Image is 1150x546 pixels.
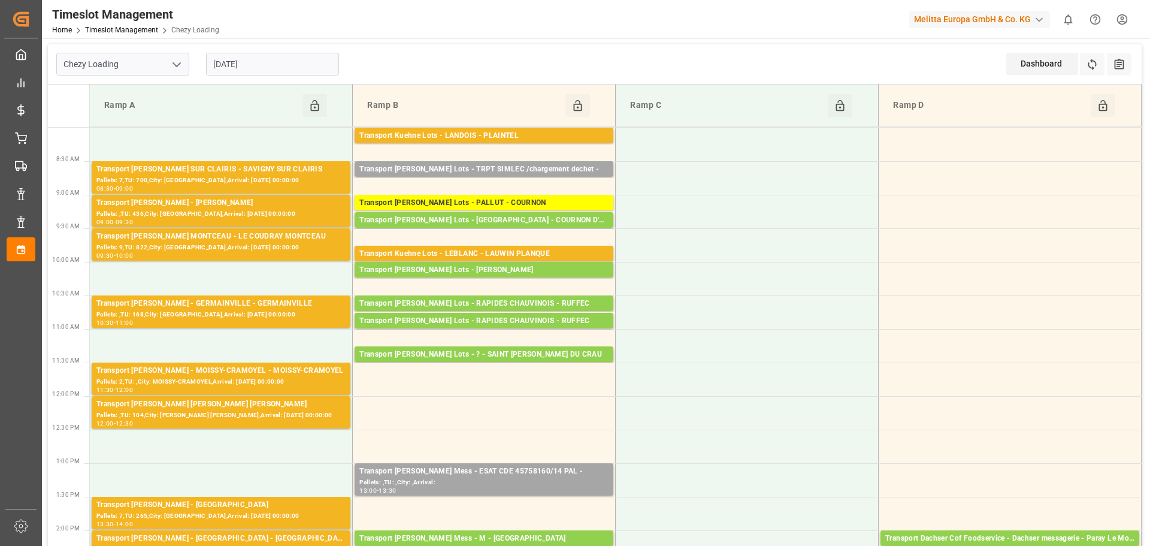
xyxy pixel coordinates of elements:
[96,176,346,186] div: Pallets: 7,TU: 700,City: [GEOGRAPHIC_DATA],Arrival: [DATE] 00:00:00
[56,458,80,464] span: 1:00 PM
[52,424,80,431] span: 12:30 PM
[909,11,1050,28] div: Melitta Europa GmbH & Co. KG
[114,521,116,527] div: -
[114,387,116,393] div: -
[52,26,72,34] a: Home
[116,387,133,393] div: 12:00
[96,411,346,421] div: Pallets: ,TU: 104,City: [PERSON_NAME] [PERSON_NAME],Arrival: [DATE] 00:00:00
[379,488,396,493] div: 13:30
[52,391,80,397] span: 12:00 PM
[359,310,609,320] div: Pallets: 1,TU: 539,City: RUFFEC,Arrival: [DATE] 00:00:00
[52,357,80,364] span: 11:30 AM
[116,253,133,258] div: 10:00
[114,421,116,426] div: -
[359,466,609,478] div: Transport [PERSON_NAME] Mess - ESAT CDE 45758160/14 PAL -
[56,156,80,162] span: 8:30 AM
[359,478,609,488] div: Pallets: ,TU: ,City: ,Arrival:
[1055,6,1082,33] button: show 0 new notifications
[359,215,609,227] div: Transport [PERSON_NAME] Lots - [GEOGRAPHIC_DATA] - COURNON D'AUVERGNE
[96,209,346,219] div: Pallets: ,TU: 436,City: [GEOGRAPHIC_DATA],Arrival: [DATE] 00:00:00
[52,5,219,23] div: Timeslot Management
[362,94,565,117] div: Ramp B
[96,197,346,209] div: Transport [PERSON_NAME] - [PERSON_NAME]
[56,223,80,230] span: 9:30 AM
[52,324,80,330] span: 11:00 AM
[96,421,114,426] div: 12:00
[52,257,80,263] span: 10:00 AM
[96,243,346,253] div: Pallets: 9,TU: 822,City: [GEOGRAPHIC_DATA],Arrival: [DATE] 00:00:00
[96,521,114,527] div: 13:30
[96,533,346,545] div: Transport [PERSON_NAME] - [GEOGRAPHIC_DATA] - [GEOGRAPHIC_DATA]
[56,189,80,196] span: 9:00 AM
[116,320,133,325] div: 11:00
[909,8,1055,31] button: Melitta Europa GmbH & Co. KG
[96,231,346,243] div: Transport [PERSON_NAME] MONTCEAU - LE COUDRAY MONTCEAU
[96,365,346,377] div: Transport [PERSON_NAME] - MOISSY-CRAMOYEL - MOISSY-CRAMOYEL
[56,491,80,498] span: 1:30 PM
[114,219,116,225] div: -
[114,186,116,191] div: -
[359,315,609,327] div: Transport [PERSON_NAME] Lots - RAPIDES CHAUVINOIS - RUFFEC
[359,197,609,209] div: Transport [PERSON_NAME] Lots - PALLUT - COURNON
[99,94,302,117] div: Ramp A
[1082,6,1109,33] button: Help Center
[167,55,185,74] button: open menu
[114,253,116,258] div: -
[96,186,114,191] div: 08:30
[359,298,609,310] div: Transport [PERSON_NAME] Lots - RAPIDES CHAUVINOIS - RUFFEC
[359,488,377,493] div: 13:00
[359,209,609,219] div: Pallets: 5,TU: 733,City: [GEOGRAPHIC_DATA],Arrival: [DATE] 00:00:00
[359,130,609,142] div: Transport Kuehne Lots - LANDOIS - PLAINTEL
[1006,53,1078,75] div: Dashboard
[359,327,609,337] div: Pallets: 2,TU: 1039,City: RUFFEC,Arrival: [DATE] 00:00:00
[885,533,1134,545] div: Transport Dachser Cof Foodservice - Dachser messagerie - Paray Le Monial
[96,164,346,176] div: Transport [PERSON_NAME] SUR CLAIRIS - SAVIGNY SUR CLAIRIS
[359,164,609,176] div: Transport [PERSON_NAME] Lots - TRPT SIMLEC /chargement dechet -
[85,26,158,34] a: Timeslot Management
[359,361,609,371] div: Pallets: 11,TU: 261,City: [GEOGRAPHIC_DATA][PERSON_NAME],Arrival: [DATE] 00:00:00
[96,253,114,258] div: 09:30
[96,219,114,225] div: 09:00
[359,264,609,276] div: Transport [PERSON_NAME] Lots - [PERSON_NAME]
[56,53,189,76] input: Type to search/select
[359,349,609,361] div: Transport [PERSON_NAME] Lots - ? - SAINT [PERSON_NAME] DU CRAU
[377,488,379,493] div: -
[625,94,828,117] div: Ramp C
[96,499,346,511] div: Transport [PERSON_NAME] - [GEOGRAPHIC_DATA]
[116,186,133,191] div: 09:00
[359,248,609,260] div: Transport Kuehne Lots - LEBLANC - LAUWIN PLANQUE
[52,290,80,297] span: 10:30 AM
[96,298,346,310] div: Transport [PERSON_NAME] - GERMAINVILLE - GERMAINVILLE
[96,310,346,320] div: Pallets: ,TU: 168,City: [GEOGRAPHIC_DATA],Arrival: [DATE] 00:00:00
[96,320,114,325] div: 10:30
[96,377,346,387] div: Pallets: 2,TU: ,City: MOISSY-CRAMOYEL,Arrival: [DATE] 00:00:00
[888,94,1091,117] div: Ramp D
[359,533,609,545] div: Transport [PERSON_NAME] Mess - M - [GEOGRAPHIC_DATA]
[96,387,114,393] div: 11:30
[96,511,346,521] div: Pallets: 7,TU: 265,City: [GEOGRAPHIC_DATA],Arrival: [DATE] 00:00:00
[116,421,133,426] div: 12:30
[116,521,133,527] div: 14:00
[96,399,346,411] div: Transport [PERSON_NAME] [PERSON_NAME] [PERSON_NAME]
[206,53,339,76] input: DD-MM-YYYY
[359,276,609,286] div: Pallets: 2,TU: 138,City: [GEOGRAPHIC_DATA],Arrival: [DATE] 00:00:00
[359,176,609,186] div: Pallets: ,TU: ,City: ,Arrival:
[56,525,80,532] span: 2:00 PM
[359,142,609,152] div: Pallets: 4,TU: 344,City: [GEOGRAPHIC_DATA],Arrival: [DATE] 00:00:00
[359,260,609,270] div: Pallets: ,TU: 241,City: LAUWIN PLANQUE,Arrival: [DATE] 00:00:00
[114,320,116,325] div: -
[359,227,609,237] div: Pallets: 5,TU: 60,City: COURNON D'AUVERGNE,Arrival: [DATE] 00:00:00
[116,219,133,225] div: 09:30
